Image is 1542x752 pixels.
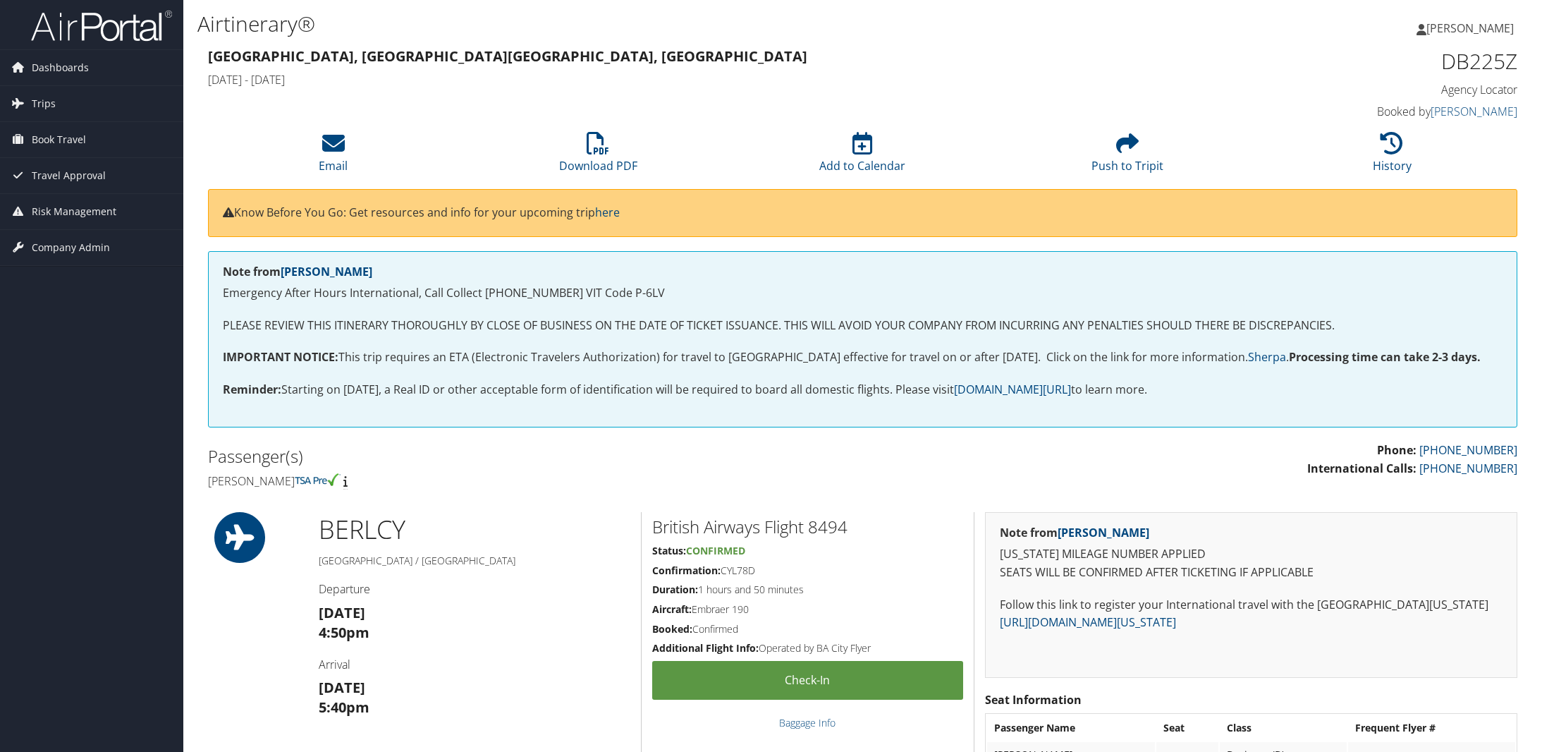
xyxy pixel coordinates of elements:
strong: Note from [1000,525,1149,540]
h5: [GEOGRAPHIC_DATA] / [GEOGRAPHIC_DATA] [319,554,630,568]
span: Risk Management [32,194,116,229]
strong: Aircraft: [652,602,692,616]
a: Baggage Info [779,716,836,729]
strong: [DATE] [319,678,365,697]
strong: Note from [223,264,372,279]
th: Frequent Flyer # [1348,715,1515,741]
strong: Duration: [652,583,698,596]
a: here [595,205,620,220]
h4: Booked by [1206,104,1517,119]
a: [DOMAIN_NAME][URL] [954,382,1071,397]
strong: Seat Information [985,692,1082,708]
h4: [PERSON_NAME] [208,473,852,489]
a: Email [319,140,348,174]
strong: 4:50pm [319,623,369,642]
span: Book Travel [32,122,86,157]
span: Confirmed [686,544,745,557]
h4: [DATE] - [DATE] [208,72,1185,87]
strong: Confirmation: [652,564,721,577]
p: This trip requires an ETA (Electronic Travelers Authorization) for travel to [GEOGRAPHIC_DATA] ef... [223,348,1503,367]
h4: Departure [319,581,630,597]
strong: Additional Flight Info: [652,641,759,655]
p: Know Before You Go: Get resources and info for your upcoming trip [223,204,1503,222]
strong: Status: [652,544,686,557]
a: [PHONE_NUMBER] [1419,461,1517,476]
strong: [GEOGRAPHIC_DATA], [GEOGRAPHIC_DATA] [GEOGRAPHIC_DATA], [GEOGRAPHIC_DATA] [208,47,807,66]
p: Follow this link to register your International travel with the [GEOGRAPHIC_DATA][US_STATE] [1000,596,1503,632]
h5: Operated by BA City Flyer [652,641,963,655]
th: Class [1220,715,1347,741]
a: History [1373,140,1412,174]
p: Starting on [DATE], a Real ID or other acceptable form of identification will be required to boar... [223,381,1503,399]
a: Add to Calendar [819,140,905,174]
th: Seat [1156,715,1218,741]
strong: Phone: [1377,442,1416,458]
span: Dashboards [32,50,89,85]
strong: IMPORTANT NOTICE: [223,349,338,365]
strong: Reminder: [223,382,281,397]
a: Sherpa [1248,349,1286,365]
h5: 1 hours and 50 minutes [652,583,963,597]
a: Check-in [652,661,963,700]
a: [PERSON_NAME] [1416,7,1528,49]
img: tsa-precheck.png [295,473,341,486]
a: [URL][DOMAIN_NAME][US_STATE] [1000,614,1176,630]
h5: CYL78D [652,564,963,578]
a: Download PDF [559,140,637,174]
a: Push to Tripit [1091,140,1163,174]
h1: BER LCY [319,512,630,547]
img: airportal-logo.png [31,9,172,42]
h4: Arrival [319,657,630,672]
h5: Confirmed [652,622,963,636]
strong: Processing time can take 2-3 days. [1289,349,1481,365]
a: [PERSON_NAME] [281,264,372,279]
p: Emergency After Hours International, Call Collect [PHONE_NUMBER] VIT Code P-6LV [223,284,1503,303]
p: [US_STATE] MILEAGE NUMBER APPLIED SEATS WILL BE CONFIRMED AFTER TICKETING IF APPLICABLE [1000,545,1503,581]
a: [PERSON_NAME] [1431,104,1517,119]
strong: International Calls: [1307,461,1416,476]
strong: 5:40pm [319,698,369,717]
span: [PERSON_NAME] [1426,20,1514,36]
a: [PERSON_NAME] [1058,525,1149,540]
h2: British Airways Flight 8494 [652,515,963,539]
span: Travel Approval [32,158,106,193]
span: Company Admin [32,230,110,265]
span: Trips [32,86,56,121]
p: PLEASE REVIEW THIS ITINERARY THOROUGHLY BY CLOSE OF BUSINESS ON THE DATE OF TICKET ISSUANCE. THIS... [223,317,1503,335]
strong: Booked: [652,622,692,636]
th: Passenger Name [987,715,1155,741]
h1: Airtinerary® [197,9,1084,39]
h2: Passenger(s) [208,444,852,468]
h5: Embraer 190 [652,602,963,617]
a: [PHONE_NUMBER] [1419,442,1517,458]
strong: [DATE] [319,603,365,622]
h1: DB225Z [1206,47,1517,76]
h4: Agency Locator [1206,82,1517,97]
